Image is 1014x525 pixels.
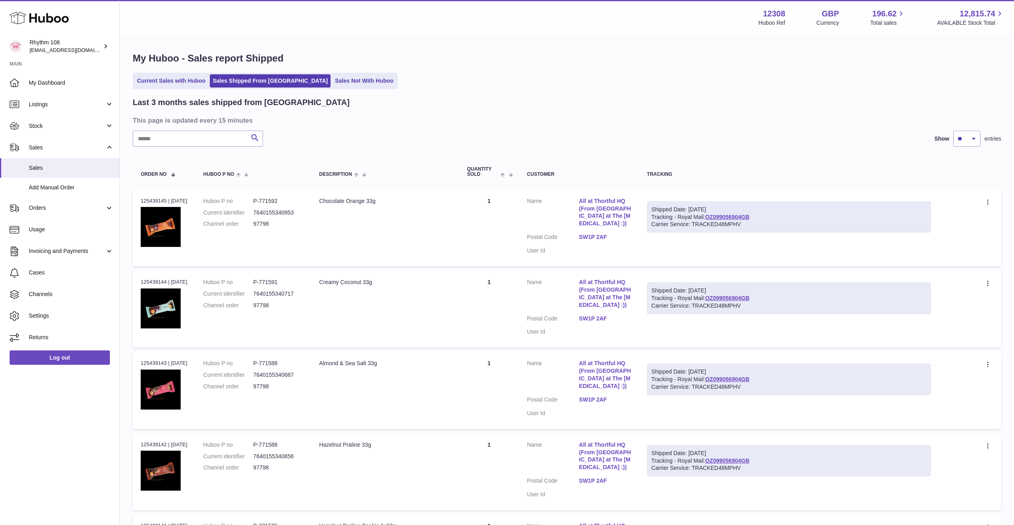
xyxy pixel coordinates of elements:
strong: 12308 [763,8,785,19]
strong: GBP [822,8,839,19]
a: Current Sales with Huboo [134,74,208,87]
div: Carrier Service: TRACKED48MPHV [651,464,926,472]
dd: 7640155340687 [253,371,303,379]
a: SW1P 2AF [579,315,631,322]
dd: 97798 [253,464,303,471]
dt: User Id [527,491,579,498]
a: 196.62 Total sales [870,8,906,27]
dt: Channel order [203,302,253,309]
dd: P-771588 [253,360,303,367]
label: Show [934,135,949,143]
span: Channels [29,290,114,298]
span: Orders [29,204,105,212]
img: 123081684745583.jpg [141,288,181,328]
span: Order No [141,172,167,177]
h2: Last 3 months sales shipped from [GEOGRAPHIC_DATA] [133,97,350,108]
a: OZ099056904GB [705,295,749,301]
div: Shipped Date: [DATE] [651,206,926,213]
img: internalAdmin-12308@internal.huboo.com [10,40,22,52]
div: Shipped Date: [DATE] [651,368,926,376]
div: Creamy Coconut 33g [319,278,451,286]
a: Log out [10,350,110,365]
a: All at Thortful HQ (From [GEOGRAPHIC_DATA] at The [MEDICAL_DATA] :)) [579,278,631,309]
dt: Current identifier [203,290,253,298]
div: Hazelnut Praline 33g [319,441,451,449]
dd: 7640155340656 [253,453,303,460]
span: Cases [29,269,114,276]
a: 12,815.74 AVAILABLE Stock Total [937,8,1004,27]
img: 123081684745648.jpg [141,370,181,410]
span: AVAILABLE Stock Total [937,19,1004,27]
div: 125439143 | [DATE] [141,360,187,367]
div: Carrier Service: TRACKED48MPHV [651,383,926,391]
dd: 97798 [253,383,303,390]
div: Huboo Ref [759,19,785,27]
div: Carrier Service: TRACKED48MPHV [651,221,926,228]
div: Tracking - Royal Mail: [647,282,931,314]
dt: Current identifier [203,453,253,460]
a: SW1P 2AF [579,233,631,241]
dt: Channel order [203,383,253,390]
dd: 7640155340717 [253,290,303,298]
dt: Name [527,360,579,392]
span: 12,815.74 [960,8,995,19]
dt: Name [527,278,579,311]
dt: Huboo P no [203,441,253,449]
dt: Current identifier [203,209,253,217]
dd: 97798 [253,220,303,228]
img: 123081684745685.jpg [141,451,181,491]
td: 1 [459,270,519,348]
div: Tracking [647,172,931,177]
div: Almond & Sea Salt 33g [319,360,451,367]
div: Rhythm 108 [30,39,102,54]
td: 1 [459,189,519,266]
a: SW1P 2AF [579,396,631,404]
dd: 97798 [253,302,303,309]
dt: Channel order [203,220,253,228]
a: All at Thortful HQ (From [GEOGRAPHIC_DATA] at The [MEDICAL_DATA] :)) [579,197,631,228]
h3: This page is updated every 15 minutes [133,116,999,125]
dt: Postal Code [527,477,579,487]
a: OZ099056904GB [705,376,749,382]
td: 1 [459,433,519,510]
div: Tracking - Royal Mail: [647,445,931,477]
dt: User Id [527,247,579,255]
dd: P-771591 [253,278,303,286]
dt: Huboo P no [203,360,253,367]
dt: Huboo P no [203,278,253,286]
span: Add Manual Order [29,184,114,191]
span: Huboo P no [203,172,234,177]
span: Quantity Sold [467,167,499,177]
span: Total sales [870,19,906,27]
dt: Postal Code [527,396,579,406]
div: 125439142 | [DATE] [141,441,187,448]
a: OZ099056904GB [705,457,749,464]
img: 123081684745551.jpg [141,207,181,247]
div: 125439144 | [DATE] [141,278,187,286]
h1: My Huboo - Sales report Shipped [133,52,1001,65]
dd: P-771586 [253,441,303,449]
span: Usage [29,226,114,233]
dd: 7640155340953 [253,209,303,217]
span: Sales [29,144,105,151]
div: Carrier Service: TRACKED48MPHV [651,302,926,310]
a: Sales Not With Huboo [332,74,396,87]
dt: Postal Code [527,233,579,243]
a: OZ099056904GB [705,214,749,220]
dt: Channel order [203,464,253,471]
a: Sales Shipped From [GEOGRAPHIC_DATA] [210,74,331,87]
div: Tracking - Royal Mail: [647,364,931,395]
dt: Name [527,197,579,230]
div: Customer [527,172,631,177]
div: Currency [817,19,839,27]
dt: Huboo P no [203,197,253,205]
dt: User Id [527,328,579,336]
dt: User Id [527,410,579,417]
span: Returns [29,334,114,341]
span: Invoicing and Payments [29,247,105,255]
div: Tracking - Royal Mail: [647,201,931,233]
div: Shipped Date: [DATE] [651,287,926,294]
span: Listings [29,101,105,108]
a: All at Thortful HQ (From [GEOGRAPHIC_DATA] at The [MEDICAL_DATA] :)) [579,360,631,390]
dd: P-771592 [253,197,303,205]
